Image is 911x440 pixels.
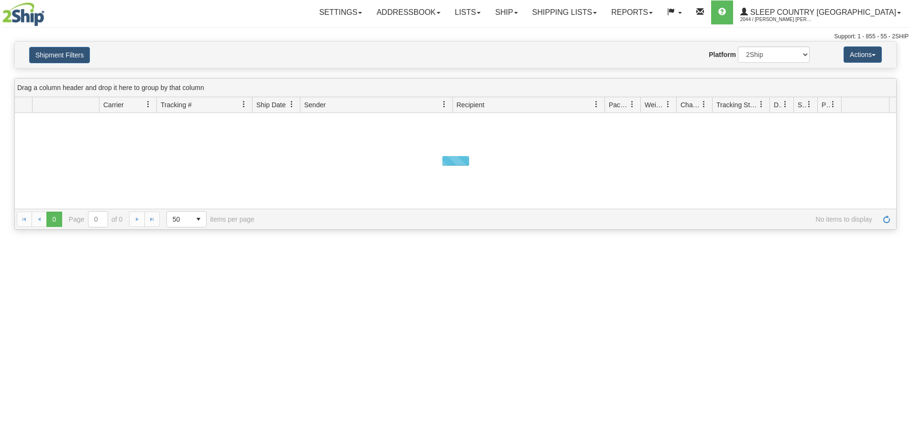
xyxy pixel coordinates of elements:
a: Weight filter column settings [660,96,676,113]
a: Sender filter column settings [436,96,452,113]
button: Shipment Filters [29,47,90,63]
a: Refresh [879,212,894,227]
span: Delivery Status [774,100,782,110]
a: Shipment Issues filter column settings [801,96,817,113]
div: Support: 1 - 855 - 55 - 2SHIP [2,33,909,41]
span: Page of 0 [69,211,123,227]
span: Tracking Status [716,100,758,110]
span: Recipient [457,100,484,110]
iframe: chat widget [889,171,910,269]
a: Charge filter column settings [696,96,712,113]
a: Reports [604,0,660,24]
div: grid grouping header [15,79,896,97]
span: Pickup Status [822,100,830,110]
button: Actions [844,46,882,63]
a: Tracking # filter column settings [236,96,252,113]
a: Settings [312,0,369,24]
a: Ship Date filter column settings [284,96,300,113]
a: Delivery Status filter column settings [777,96,793,113]
a: Recipient filter column settings [588,96,604,113]
span: Weight [645,100,665,110]
a: Addressbook [369,0,448,24]
span: items per page [166,211,254,227]
span: 50 [173,214,185,224]
a: Ship [488,0,525,24]
span: Charge [681,100,701,110]
span: select [191,212,206,227]
span: Packages [609,100,629,110]
span: Tracking # [161,100,192,110]
img: logo2044.jpg [2,2,44,26]
span: Sender [304,100,326,110]
a: Pickup Status filter column settings [825,96,841,113]
span: Page 0 [46,212,62,227]
label: Platform [709,50,736,59]
a: Carrier filter column settings [140,96,156,113]
span: Shipment Issues [798,100,806,110]
a: Packages filter column settings [624,96,640,113]
a: Sleep Country [GEOGRAPHIC_DATA] 2044 / [PERSON_NAME] [PERSON_NAME] [733,0,908,24]
span: Carrier [103,100,124,110]
a: Shipping lists [525,0,604,24]
a: Tracking Status filter column settings [753,96,769,113]
span: Sleep Country [GEOGRAPHIC_DATA] [748,8,896,16]
a: Lists [448,0,488,24]
span: No items to display [268,215,872,223]
span: 2044 / [PERSON_NAME] [PERSON_NAME] [740,15,812,24]
span: Page sizes drop down [166,211,207,227]
span: Ship Date [256,100,285,110]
